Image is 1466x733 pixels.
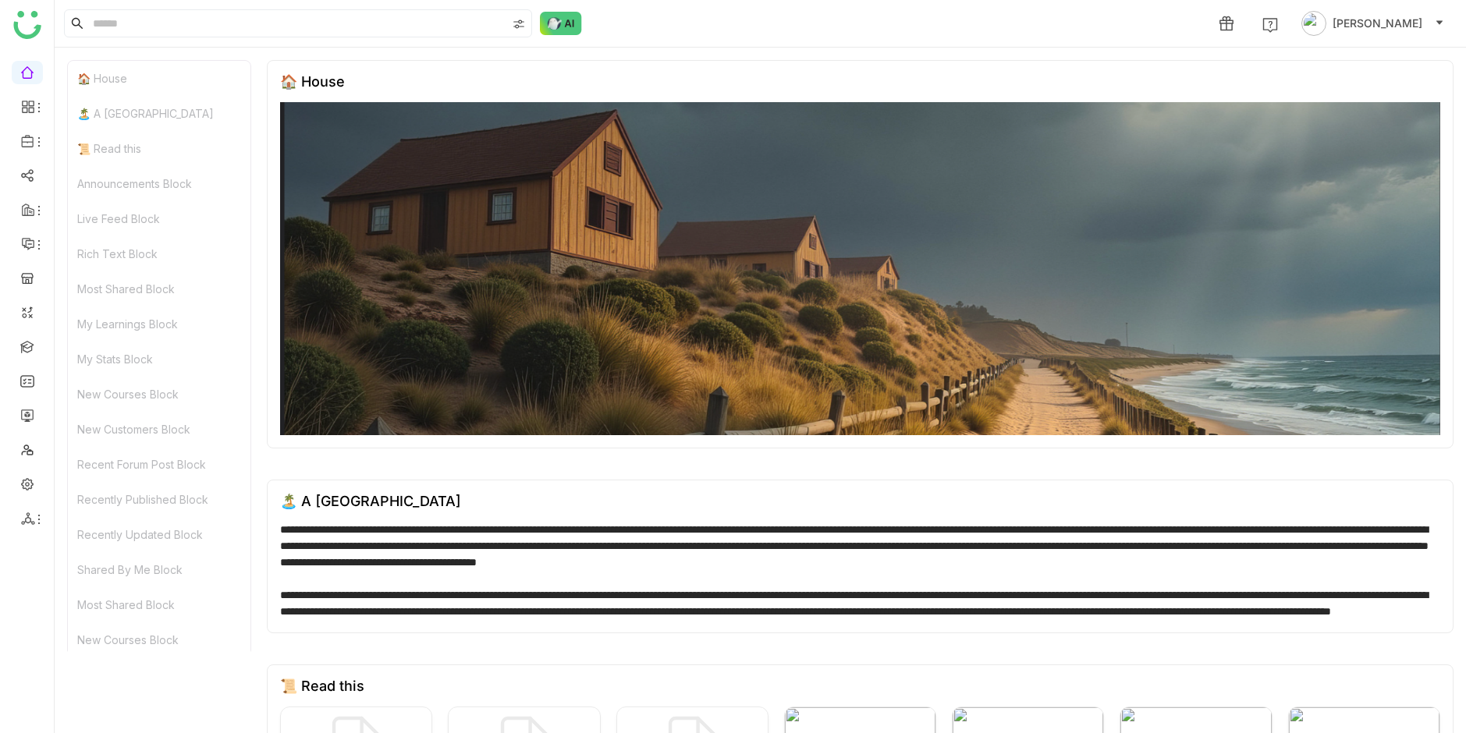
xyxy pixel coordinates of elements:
div: Most Shared Block [68,587,250,622]
img: ask-buddy-normal.svg [540,12,582,35]
div: 🏝️ A [GEOGRAPHIC_DATA] [68,96,250,131]
div: Most Shared Block [68,271,250,306]
div: 🏠 House [280,73,345,90]
div: Live Feed Block [68,201,250,236]
img: 68553b2292361c547d91f02a [280,102,1440,435]
div: 🏠 House [68,61,250,96]
div: My Learnings Block [68,306,250,342]
div: New Courses Block [68,622,250,657]
img: search-type.svg [513,18,525,30]
img: avatar [1301,11,1326,36]
div: Shared By Me Block [68,552,250,587]
div: My Stats Block [68,342,250,377]
div: New Customers Block [68,412,250,447]
img: logo [13,11,41,39]
div: Rich Text Block [68,236,250,271]
div: Announcements Block [68,166,250,201]
div: New Courses Block [68,377,250,412]
div: 🏝️ A [GEOGRAPHIC_DATA] [280,493,461,509]
button: [PERSON_NAME] [1298,11,1447,36]
div: Recently Updated Block [68,517,250,552]
div: Recently Published Block [68,482,250,517]
img: help.svg [1262,17,1278,33]
div: 📜 Read this [68,131,250,166]
span: [PERSON_NAME] [1333,15,1422,32]
div: 📜 Read this [280,678,364,694]
div: Recent Forum Post Block [68,447,250,482]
